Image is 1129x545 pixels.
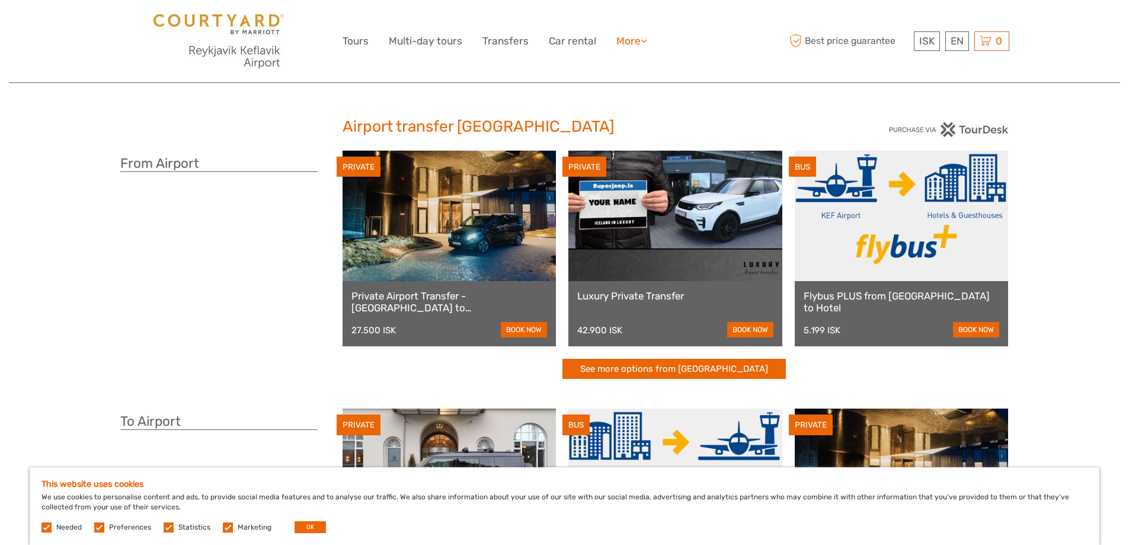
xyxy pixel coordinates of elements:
[562,157,606,177] div: PRIVATE
[789,157,816,177] div: BUS
[549,33,596,50] a: Car rental
[41,479,1088,489] h5: This website uses cookies
[919,35,935,47] span: ISK
[994,35,1004,47] span: 0
[343,33,369,50] a: Tours
[120,413,318,430] h3: To Airport
[577,325,622,336] div: 42.900 ISK
[178,522,210,533] label: Statistics
[787,31,911,51] span: Best price guarantee
[337,157,380,177] div: PRIVATE
[153,14,284,69] img: 1067-22153084-39d3-415a-ad1c-92979d30bf72_logo_big.jpg
[616,33,647,50] a: More
[953,322,999,337] a: book now
[804,290,1000,314] a: Flybus PLUS from [GEOGRAPHIC_DATA] to Hotel
[562,415,590,435] div: BUS
[501,322,547,337] a: book now
[888,122,1009,137] img: PurchaseViaTourDesk.png
[295,521,326,533] button: OK
[945,31,969,51] div: EN
[482,33,529,50] a: Transfers
[789,415,833,435] div: PRIVATE
[238,522,271,533] label: Marketing
[343,117,787,136] h2: Airport transfer [GEOGRAPHIC_DATA]
[337,415,380,435] div: PRIVATE
[109,522,151,533] label: Preferences
[804,325,840,336] div: 5.199 ISK
[136,18,151,33] button: Open LiveChat chat widget
[56,522,82,533] label: Needed
[389,33,462,50] a: Multi-day tours
[30,467,1099,545] div: We use cookies to personalise content and ads, to provide social media features and to analyse ou...
[577,290,773,302] a: Luxury Private Transfer
[17,21,134,30] p: We're away right now. Please check back later!
[351,290,548,314] a: Private Airport Transfer - [GEOGRAPHIC_DATA] to [GEOGRAPHIC_DATA]
[120,155,318,172] h3: From Airport
[562,359,786,380] a: See more options from [GEOGRAPHIC_DATA]
[727,322,773,337] a: book now
[351,325,396,336] div: 27.500 ISK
